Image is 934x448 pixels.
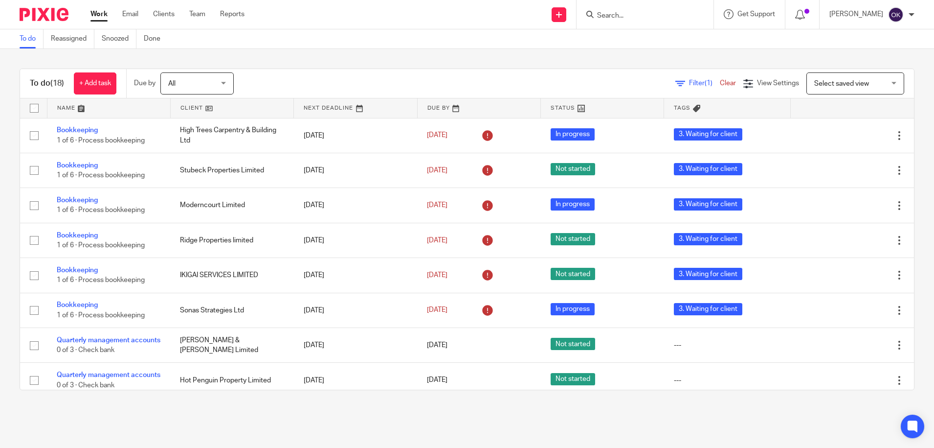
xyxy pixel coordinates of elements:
[57,337,160,344] a: Quarterly management accounts
[551,198,595,211] span: In progress
[294,363,417,398] td: [DATE]
[551,163,595,175] span: Not started
[57,277,145,284] span: 1 of 6 · Process bookkeeping
[737,11,775,18] span: Get Support
[551,128,595,141] span: In progress
[170,363,293,398] td: Hot Penguin Property Limited
[189,9,205,19] a: Team
[551,303,595,315] span: In progress
[57,197,98,204] a: Bookkeeping
[57,162,98,169] a: Bookkeeping
[674,233,742,245] span: 3. Waiting for client
[134,78,156,88] p: Due by
[144,29,168,48] a: Done
[220,9,245,19] a: Reports
[57,347,114,354] span: 0 of 3 · Check bank
[20,29,44,48] a: To do
[51,29,94,48] a: Reassigned
[57,312,145,319] span: 1 of 6 · Process bookkeeping
[427,342,447,349] span: [DATE]
[551,268,595,280] span: Not started
[427,272,447,279] span: [DATE]
[30,78,64,89] h1: To do
[102,29,136,48] a: Snoozed
[705,80,712,87] span: (1)
[674,376,781,385] div: ---
[674,340,781,350] div: ---
[427,237,447,244] span: [DATE]
[720,80,736,87] a: Clear
[74,72,116,94] a: + Add task
[170,153,293,188] td: Stubeck Properties Limited
[427,132,447,139] span: [DATE]
[168,80,176,87] span: All
[674,198,742,211] span: 3. Waiting for client
[674,105,690,111] span: Tags
[427,307,447,314] span: [DATE]
[551,373,595,385] span: Not started
[427,377,447,384] span: [DATE]
[551,233,595,245] span: Not started
[57,172,145,179] span: 1 of 6 · Process bookkeeping
[674,163,742,175] span: 3. Waiting for client
[757,80,799,87] span: View Settings
[551,338,595,350] span: Not started
[170,328,293,363] td: [PERSON_NAME] & [PERSON_NAME] Limited
[57,207,145,214] span: 1 of 6 · Process bookkeeping
[294,258,417,293] td: [DATE]
[20,8,68,21] img: Pixie
[674,128,742,141] span: 3. Waiting for client
[57,267,98,274] a: Bookkeeping
[153,9,175,19] a: Clients
[170,258,293,293] td: IKIGAI SERVICES LIMITED
[57,242,145,249] span: 1 of 6 · Process bookkeeping
[170,223,293,258] td: Ridge Properties limited
[170,293,293,328] td: Sonas Strategies Ltd
[57,137,145,144] span: 1 of 6 · Process bookkeeping
[294,293,417,328] td: [DATE]
[170,118,293,153] td: High Trees Carpentry & Building Ltd
[674,303,742,315] span: 3. Waiting for client
[170,188,293,223] td: Moderncourt Limited
[888,7,904,23] img: svg%3E
[122,9,138,19] a: Email
[57,382,114,389] span: 0 of 3 · Check bank
[294,153,417,188] td: [DATE]
[90,9,108,19] a: Work
[814,80,869,87] span: Select saved view
[674,268,742,280] span: 3. Waiting for client
[294,188,417,223] td: [DATE]
[57,372,160,378] a: Quarterly management accounts
[57,127,98,134] a: Bookkeeping
[427,167,447,174] span: [DATE]
[596,12,684,21] input: Search
[427,202,447,209] span: [DATE]
[50,79,64,87] span: (18)
[294,223,417,258] td: [DATE]
[294,118,417,153] td: [DATE]
[689,80,720,87] span: Filter
[57,302,98,308] a: Bookkeeping
[829,9,883,19] p: [PERSON_NAME]
[57,232,98,239] a: Bookkeeping
[294,328,417,363] td: [DATE]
